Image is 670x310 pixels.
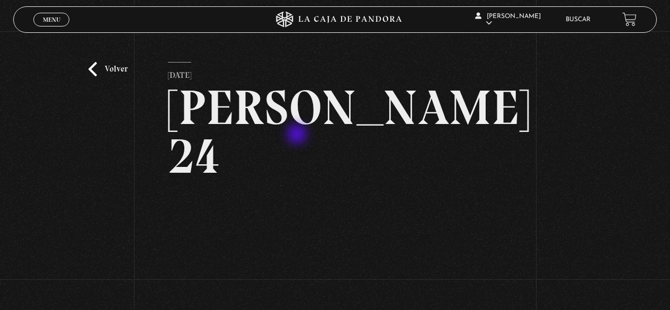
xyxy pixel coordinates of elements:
span: Menu [43,16,60,23]
a: Volver [88,62,128,76]
span: Cerrar [39,25,64,32]
span: [PERSON_NAME] [475,13,541,26]
a: View your shopping cart [622,12,637,26]
p: [DATE] [168,62,191,83]
a: Buscar [566,16,591,23]
h2: [PERSON_NAME] 24 [168,83,502,181]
